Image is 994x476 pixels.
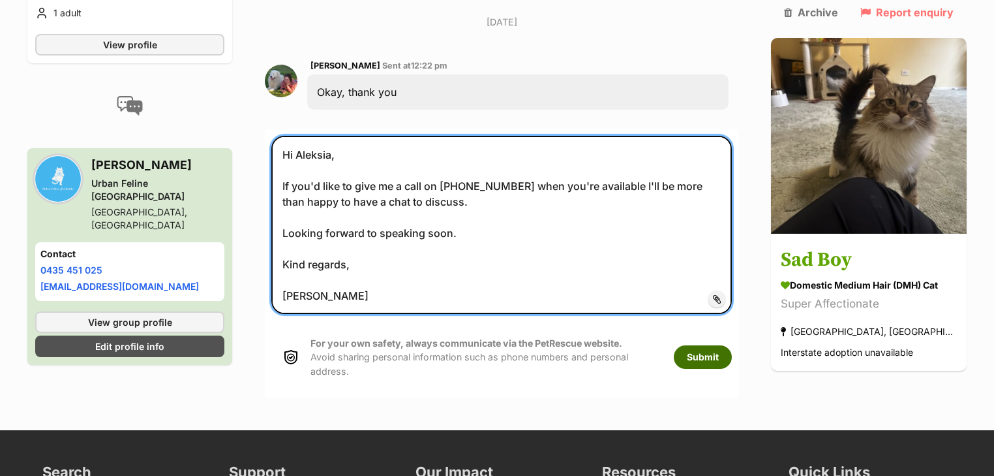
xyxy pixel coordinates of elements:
[35,156,81,202] img: Urban Feline Australia profile pic
[860,7,954,18] a: Report enquiry
[91,177,224,203] div: Urban Feline [GEOGRAPHIC_DATA]
[781,279,957,293] div: Domestic Medium Hair (DMH) Cat
[35,311,224,333] a: View group profile
[784,7,838,18] a: Archive
[40,247,219,261] h4: Contact
[310,61,380,71] span: [PERSON_NAME]
[35,34,224,56] a: View profile
[91,156,224,174] h3: [PERSON_NAME]
[781,296,957,313] div: Super Affectionate
[307,74,729,110] div: Okay, thank you
[781,347,913,358] span: Interstate adoption unavailable
[40,264,102,276] a: 0435 451 025
[95,340,164,353] span: Edit profile info
[310,336,661,378] p: Avoid sharing personal information such as phone numbers and personal address.
[265,65,297,97] img: Aleksia Jankovic profile pic
[781,246,957,276] h3: Sad Boy
[35,336,224,357] a: Edit profile info
[310,338,622,349] strong: For your own safety, always communicate via the PetRescue website.
[35,5,224,21] li: 1 adult
[88,315,172,329] span: View group profile
[382,61,447,71] span: Sent at
[265,15,738,29] p: [DATE]
[411,61,447,71] span: 12:22 pm
[117,96,143,116] img: conversation-icon-4a6f8262b818ee0b60e3300018af0b2d0b884aa5de6e9bcb8d3d4eeb1a70a7c4.svg
[40,281,199,292] a: [EMAIL_ADDRESS][DOMAIN_NAME]
[91,206,224,232] div: [GEOGRAPHIC_DATA], [GEOGRAPHIC_DATA]
[103,38,157,52] span: View profile
[674,345,732,369] button: Submit
[781,323,957,341] div: [GEOGRAPHIC_DATA], [GEOGRAPHIC_DATA]
[771,236,967,372] a: Sad Boy Domestic Medium Hair (DMH) Cat Super Affectionate [GEOGRAPHIC_DATA], [GEOGRAPHIC_DATA] In...
[771,38,967,234] img: Sad Boy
